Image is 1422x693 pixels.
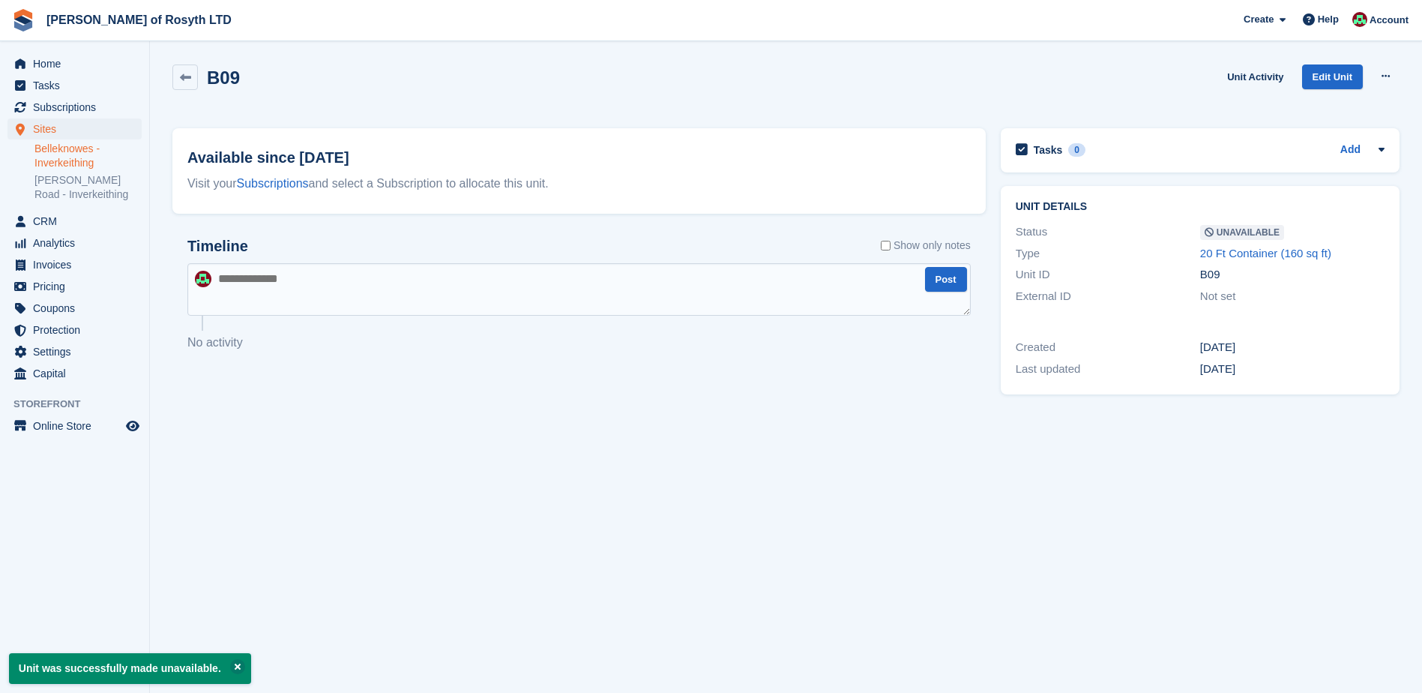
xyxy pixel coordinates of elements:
[1200,339,1385,356] div: [DATE]
[7,232,142,253] a: menu
[1016,266,1200,283] div: Unit ID
[34,173,142,202] a: [PERSON_NAME] Road - Inverkeithing
[1200,266,1385,283] div: B09
[33,232,123,253] span: Analytics
[187,175,971,193] div: Visit your and select a Subscription to allocate this unit.
[13,397,149,412] span: Storefront
[1016,245,1200,262] div: Type
[1200,225,1284,240] span: Unavailable
[7,118,142,139] a: menu
[33,118,123,139] span: Sites
[881,238,971,253] label: Show only notes
[1340,142,1361,159] a: Add
[1034,143,1063,157] h2: Tasks
[1016,361,1200,378] div: Last updated
[33,254,123,275] span: Invoices
[33,298,123,319] span: Coupons
[33,75,123,96] span: Tasks
[40,7,238,32] a: [PERSON_NAME] of Rosyth LTD
[237,177,309,190] a: Subscriptions
[1016,339,1200,356] div: Created
[7,53,142,74] a: menu
[7,211,142,232] a: menu
[34,142,142,170] a: Belleknowes - Inverkeithing
[7,75,142,96] a: menu
[7,363,142,384] a: menu
[1016,201,1385,213] h2: Unit details
[33,341,123,362] span: Settings
[187,146,971,169] h2: Available since [DATE]
[124,417,142,435] a: Preview store
[925,267,967,292] button: Post
[33,211,123,232] span: CRM
[33,415,123,436] span: Online Store
[1200,288,1385,305] div: Not set
[187,238,248,255] h2: Timeline
[33,276,123,297] span: Pricing
[207,67,240,88] h2: B09
[7,415,142,436] a: menu
[33,363,123,384] span: Capital
[9,653,251,684] p: Unit was successfully made unavailable.
[1200,247,1331,259] a: 20 Ft Container (160 sq ft)
[33,97,123,118] span: Subscriptions
[1221,64,1289,89] a: Unit Activity
[881,238,891,253] input: Show only notes
[1068,143,1085,157] div: 0
[1244,12,1274,27] span: Create
[7,298,142,319] a: menu
[1302,64,1363,89] a: Edit Unit
[187,334,971,352] p: No activity
[33,319,123,340] span: Protection
[7,341,142,362] a: menu
[1016,223,1200,241] div: Status
[1016,288,1200,305] div: External ID
[33,53,123,74] span: Home
[12,9,34,31] img: stora-icon-8386f47178a22dfd0bd8f6a31ec36ba5ce8667c1dd55bd0f319d3a0aa187defe.svg
[1318,12,1339,27] span: Help
[1370,13,1409,28] span: Account
[7,254,142,275] a: menu
[7,319,142,340] a: menu
[7,276,142,297] a: menu
[1200,361,1385,378] div: [DATE]
[195,271,211,287] img: Anne Thomson
[1352,12,1367,27] img: Anne Thomson
[7,97,142,118] a: menu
